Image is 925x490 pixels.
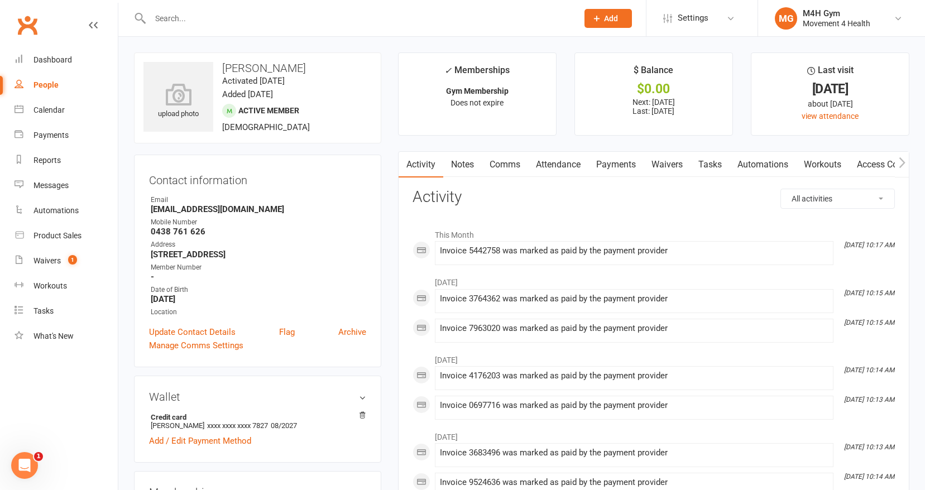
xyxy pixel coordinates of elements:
[588,152,644,177] a: Payments
[13,11,41,39] a: Clubworx
[482,152,528,177] a: Comms
[222,76,285,86] time: Activated [DATE]
[338,325,366,339] a: Archive
[15,248,118,273] a: Waivers 1
[149,391,366,403] h3: Wallet
[151,285,366,295] div: Date of Birth
[34,452,43,461] span: 1
[143,83,213,120] div: upload photo
[33,281,67,290] div: Workouts
[33,156,61,165] div: Reports
[33,131,69,140] div: Payments
[147,11,570,26] input: Search...
[238,106,299,115] span: Active member
[15,148,118,173] a: Reports
[15,198,118,223] a: Automations
[151,413,361,421] strong: Credit card
[149,325,236,339] a: Update Contact Details
[761,98,899,110] div: about [DATE]
[413,189,895,206] h3: Activity
[151,262,366,273] div: Member Number
[413,223,895,241] li: This Month
[440,401,828,410] div: Invoice 0697716 was marked as paid by the payment provider
[15,273,118,299] a: Workouts
[844,366,894,374] i: [DATE] 10:14 AM
[796,152,849,177] a: Workouts
[151,204,366,214] strong: [EMAIL_ADDRESS][DOMAIN_NAME]
[151,217,366,228] div: Mobile Number
[440,448,828,458] div: Invoice 3683496 was marked as paid by the payment provider
[585,98,722,116] p: Next: [DATE] Last: [DATE]
[15,173,118,198] a: Messages
[807,63,854,83] div: Last visit
[528,152,588,177] a: Attendance
[149,170,366,186] h3: Contact information
[584,9,632,28] button: Add
[151,307,366,318] div: Location
[279,325,295,339] a: Flag
[15,123,118,148] a: Payments
[440,246,828,256] div: Invoice 5442758 was marked as paid by the payment provider
[151,227,366,237] strong: 0438 761 626
[443,152,482,177] a: Notes
[207,421,268,430] span: xxxx xxxx xxxx 7827
[446,87,509,95] strong: Gym Membership
[440,371,828,381] div: Invoice 4176203 was marked as paid by the payment provider
[33,256,61,265] div: Waivers
[585,83,722,95] div: $0.00
[33,105,65,114] div: Calendar
[271,421,297,430] span: 08/2027
[399,152,443,177] a: Activity
[604,14,618,23] span: Add
[440,324,828,333] div: Invoice 7963020 was marked as paid by the payment provider
[33,181,69,190] div: Messages
[844,396,894,403] i: [DATE] 10:13 AM
[33,80,59,89] div: People
[775,7,797,30] div: MG
[151,272,366,282] strong: -
[644,152,691,177] a: Waivers
[33,55,72,64] div: Dashboard
[149,339,243,352] a: Manage Comms Settings
[143,62,372,74] h3: [PERSON_NAME]
[678,6,708,31] span: Settings
[844,319,894,326] i: [DATE] 10:15 AM
[222,122,310,132] span: [DEMOGRAPHIC_DATA]
[15,98,118,123] a: Calendar
[33,206,79,215] div: Automations
[634,63,673,83] div: $ Balance
[222,89,273,99] time: Added [DATE]
[730,152,796,177] a: Automations
[149,434,251,448] a: Add / Edit Payment Method
[413,271,895,289] li: [DATE]
[15,324,118,349] a: What's New
[691,152,730,177] a: Tasks
[33,332,74,340] div: What's New
[151,249,366,260] strong: [STREET_ADDRESS]
[413,425,895,443] li: [DATE]
[844,289,894,297] i: [DATE] 10:15 AM
[844,443,894,451] i: [DATE] 10:13 AM
[15,299,118,324] a: Tasks
[151,294,366,304] strong: [DATE]
[844,241,894,249] i: [DATE] 10:17 AM
[761,83,899,95] div: [DATE]
[440,294,828,304] div: Invoice 3764362 was marked as paid by the payment provider
[11,452,38,479] iframe: Intercom live chat
[413,348,895,366] li: [DATE]
[803,18,870,28] div: Movement 4 Health
[151,239,366,250] div: Address
[444,65,452,76] i: ✓
[450,98,504,107] span: Does not expire
[149,411,366,431] li: [PERSON_NAME]
[802,112,859,121] a: view attendance
[15,223,118,248] a: Product Sales
[844,473,894,481] i: [DATE] 10:14 AM
[33,306,54,315] div: Tasks
[444,63,510,84] div: Memberships
[15,47,118,73] a: Dashboard
[440,478,828,487] div: Invoice 9524636 was marked as paid by the payment provider
[803,8,870,18] div: M4H Gym
[33,231,82,240] div: Product Sales
[15,73,118,98] a: People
